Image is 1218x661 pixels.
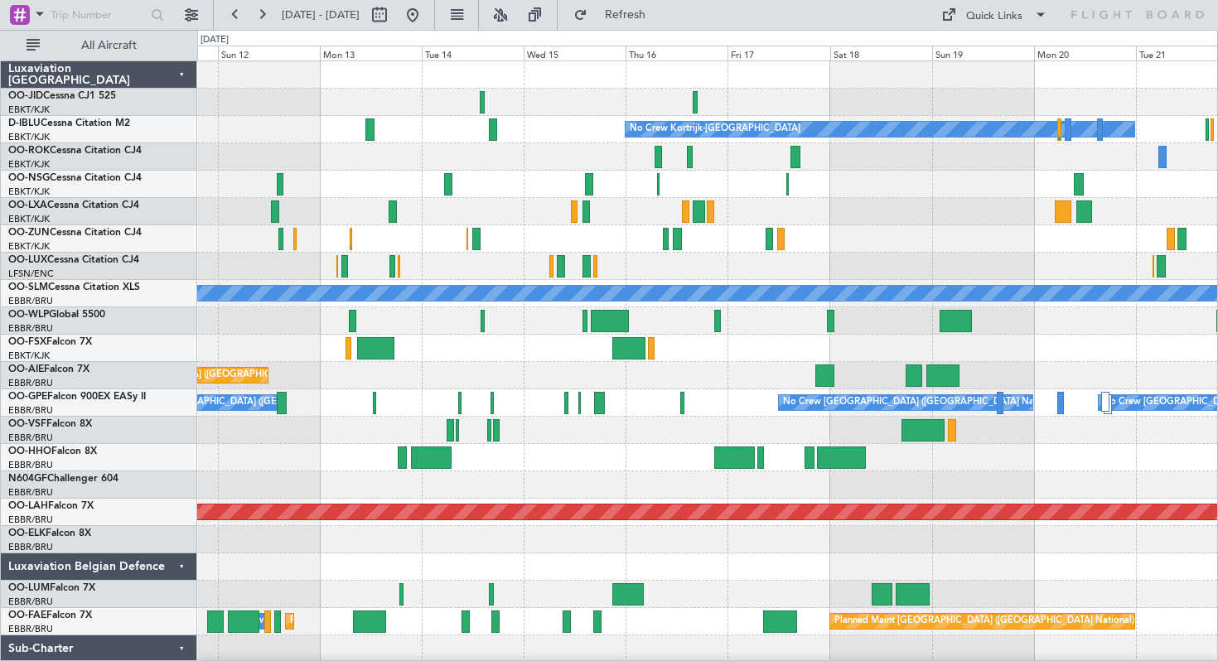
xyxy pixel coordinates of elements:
[8,228,50,238] span: OO-ZUN
[8,186,50,198] a: EBKT/KJK
[8,392,146,402] a: OO-GPEFalcon 900EX EASy II
[1034,46,1136,60] div: Mon 20
[8,377,53,389] a: EBBR/BRU
[8,173,50,183] span: OO-NSG
[8,610,92,620] a: OO-FAEFalcon 7X
[8,255,47,265] span: OO-LUX
[8,118,41,128] span: D-IBLU
[591,9,660,21] span: Refresh
[8,541,53,553] a: EBBR/BRU
[8,282,48,292] span: OO-SLM
[8,146,50,156] span: OO-ROK
[290,609,435,634] div: Planned Maint Melsbroek Air Base
[8,364,89,374] a: OO-AIEFalcon 7X
[8,295,53,307] a: EBBR/BRU
[8,337,92,347] a: OO-FSXFalcon 7X
[8,228,142,238] a: OO-ZUNCessna Citation CJ4
[8,459,53,471] a: EBBR/BRU
[8,392,47,402] span: OO-GPE
[8,474,118,484] a: N604GFChallenger 604
[8,610,46,620] span: OO-FAE
[8,583,50,593] span: OO-LUM
[8,528,46,538] span: OO-ELK
[8,350,50,362] a: EBKT/KJK
[8,337,46,347] span: OO-FSX
[966,8,1022,25] div: Quick Links
[830,46,932,60] div: Sat 18
[201,33,229,47] div: [DATE]
[8,173,142,183] a: OO-NSGCessna Citation CJ4
[8,419,46,429] span: OO-VSF
[8,432,53,444] a: EBBR/BRU
[8,528,91,538] a: OO-ELKFalcon 8X
[8,255,139,265] a: OO-LUXCessna Citation CJ4
[51,2,146,27] input: Trip Number
[8,419,92,429] a: OO-VSFFalcon 8X
[8,282,140,292] a: OO-SLMCessna Citation XLS
[8,91,43,101] span: OO-JID
[8,364,44,374] span: OO-AIE
[8,486,53,499] a: EBBR/BRU
[8,583,95,593] a: OO-LUMFalcon 7X
[8,268,54,280] a: LFSN/ENC
[8,200,139,210] a: OO-LXACessna Citation CJ4
[8,310,105,320] a: OO-WLPGlobal 5500
[932,46,1034,60] div: Sun 19
[8,501,48,511] span: OO-LAH
[8,118,130,128] a: D-IBLUCessna Citation M2
[282,7,360,22] span: [DATE] - [DATE]
[8,623,53,635] a: EBBR/BRU
[524,46,626,60] div: Wed 15
[566,2,665,28] button: Refresh
[8,514,53,526] a: EBBR/BRU
[120,390,398,415] div: No Crew [GEOGRAPHIC_DATA] ([GEOGRAPHIC_DATA] National)
[933,2,1056,28] button: Quick Links
[8,240,50,253] a: EBKT/KJK
[834,609,1134,634] div: Planned Maint [GEOGRAPHIC_DATA] ([GEOGRAPHIC_DATA] National)
[8,474,47,484] span: N604GF
[8,158,50,171] a: EBKT/KJK
[8,131,50,143] a: EBKT/KJK
[8,404,53,417] a: EBBR/BRU
[8,104,50,116] a: EBKT/KJK
[630,117,800,142] div: No Crew Kortrijk-[GEOGRAPHIC_DATA]
[8,146,142,156] a: OO-ROKCessna Citation CJ4
[8,446,97,456] a: OO-HHOFalcon 8X
[8,200,47,210] span: OO-LXA
[8,213,50,225] a: EBKT/KJK
[8,91,116,101] a: OO-JIDCessna CJ1 525
[783,390,1061,415] div: No Crew [GEOGRAPHIC_DATA] ([GEOGRAPHIC_DATA] National)
[8,310,49,320] span: OO-WLP
[727,46,829,60] div: Fri 17
[8,322,53,335] a: EBBR/BRU
[320,46,422,60] div: Mon 13
[8,446,51,456] span: OO-HHO
[422,46,524,60] div: Tue 14
[18,32,180,59] button: All Aircraft
[626,46,727,60] div: Thu 16
[43,40,175,51] span: All Aircraft
[8,501,94,511] a: OO-LAHFalcon 7X
[8,596,53,608] a: EBBR/BRU
[218,46,320,60] div: Sun 12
